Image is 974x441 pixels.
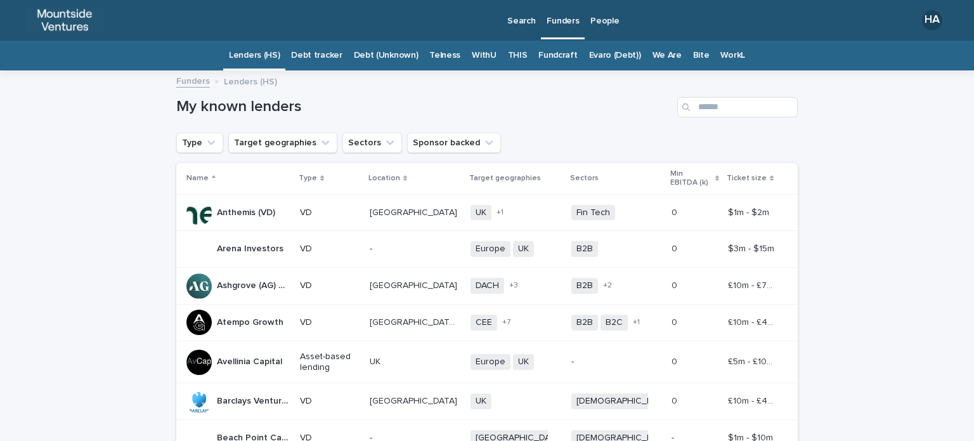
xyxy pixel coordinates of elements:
span: UK [471,393,491,409]
span: DACH [471,278,504,294]
p: 0 [672,278,680,291]
p: Name [186,171,209,185]
p: - [571,357,662,367]
span: + 3 [509,282,518,289]
span: UK [513,354,534,370]
span: Europe [471,241,510,257]
p: £5m - £100m [728,354,780,367]
a: Lenders (HS) [229,41,280,70]
p: £10m - £40m [728,315,780,328]
span: CEE [471,315,497,331]
p: Ticket size [727,171,767,185]
span: B2B [571,278,598,294]
p: VD [300,207,360,218]
span: UK [513,241,534,257]
a: Debt tracker [291,41,342,70]
button: Type [176,133,223,153]
span: + 1 [633,319,640,326]
span: B2C [601,315,628,331]
p: Sectors [570,171,599,185]
a: We Are [653,41,682,70]
p: [GEOGRAPHIC_DATA] [370,205,460,218]
p: £10m - £70m [728,278,780,291]
a: Bite [693,41,710,70]
p: 0 [672,354,680,367]
p: Target geographies [469,171,541,185]
span: Europe [471,354,510,370]
a: Debt (Unknown) [354,41,419,70]
tr: Ashgrove (AG) CapitalAshgrove (AG) Capital VD[GEOGRAPHIC_DATA][GEOGRAPHIC_DATA] DACH+3B2B+200 £10... [176,268,798,305]
span: B2B [571,241,598,257]
button: Sectors [342,133,402,153]
span: + 1 [497,209,503,216]
span: [DEMOGRAPHIC_DATA] [571,393,676,409]
p: Lenders (HS) [224,74,277,88]
p: 0 [672,315,680,328]
button: Sponsor backed [407,133,501,153]
p: [GEOGRAPHIC_DATA] [370,393,460,407]
span: Fin Tech [571,205,615,221]
span: + 7 [502,319,510,326]
p: 0 [672,241,680,254]
tr: Avellinia CapitalAvellinia Capital Asset-based lendingUKUK EuropeUK-00 £5m - £100m£5m - £100m [176,341,798,383]
p: $3m - $15m [728,241,777,254]
p: Arena Investors [217,241,286,254]
button: Target geographies [228,133,337,153]
p: Atempo Growth [217,315,286,328]
p: Type [299,171,317,185]
tr: Anthemis (VD)Anthemis (VD) VD[GEOGRAPHIC_DATA][GEOGRAPHIC_DATA] UK+1Fin Tech00 $1m - $2m$1m - $2m [176,194,798,231]
span: + 2 [603,282,612,289]
p: £10m - £40m [728,393,780,407]
input: Search [677,97,798,117]
a: WorkL [720,41,744,70]
p: VD [300,280,360,291]
p: Location [368,171,400,185]
tr: Arena InvestorsArena Investors VD-- EuropeUKB2B00 $3m - $15m$3m - $15m [176,231,798,268]
a: Fundcraft [538,41,577,70]
p: [GEOGRAPHIC_DATA] [370,278,460,291]
p: $1m - $2m [728,205,772,218]
p: Asset-based lending [300,352,360,373]
a: Evaro (Debt)) [589,41,641,70]
a: WithU [472,41,496,70]
p: UK [370,354,383,367]
span: UK [471,205,491,221]
p: Anthemis (VD) [217,205,278,218]
p: VD [300,317,360,328]
p: 0 [672,393,680,407]
p: Barclays Venture Debt [217,393,292,407]
tr: Barclays Venture DebtBarclays Venture Debt VD[GEOGRAPHIC_DATA][GEOGRAPHIC_DATA] UK[DEMOGRAPHIC_DA... [176,383,798,420]
a: THIS [508,41,528,70]
p: Min EBITDA (k) [670,167,711,190]
p: Ashgrove (AG) Capital [217,278,292,291]
p: Avellinia Capital [217,354,285,367]
p: - [370,241,375,254]
div: HA [922,10,942,30]
img: ocD6MQ3pT7Gfft3G6jrd [25,8,104,33]
a: Telness [429,41,460,70]
a: Funders [176,73,210,88]
span: B2B [571,315,598,331]
p: VD [300,244,360,254]
p: 0 [672,205,680,218]
tr: Atempo GrowthAtempo Growth VD[GEOGRAPHIC_DATA], [GEOGRAPHIC_DATA][GEOGRAPHIC_DATA], [GEOGRAPHIC_D... [176,304,798,341]
p: [GEOGRAPHIC_DATA], [GEOGRAPHIC_DATA] [370,315,463,328]
p: VD [300,396,360,407]
h1: My known lenders [176,98,672,116]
